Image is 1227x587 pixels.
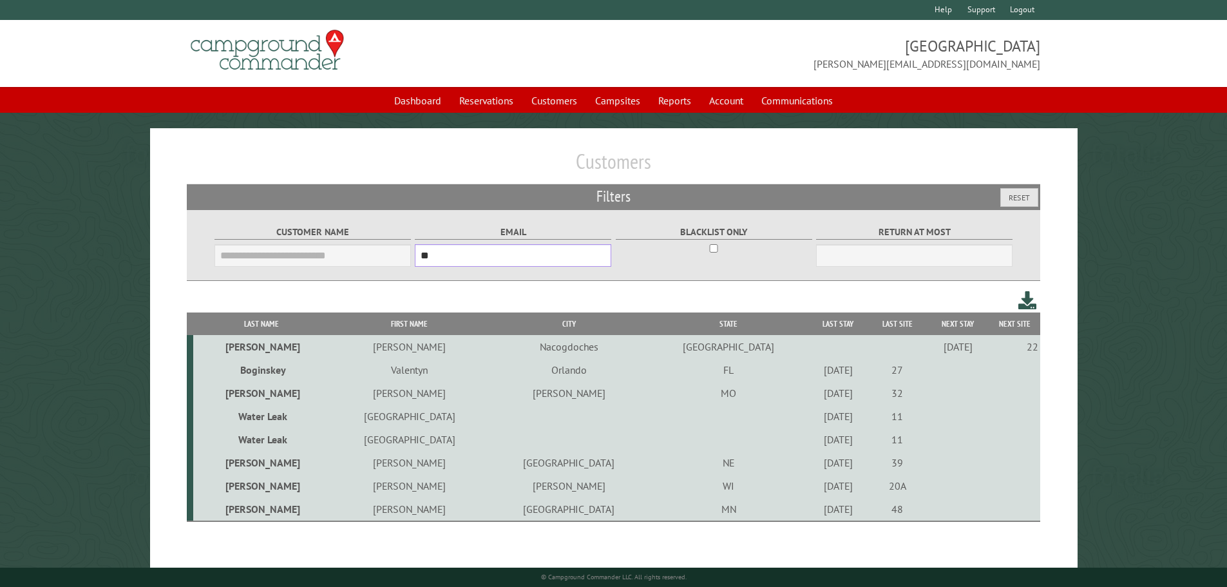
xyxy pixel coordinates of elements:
th: City [490,313,649,335]
td: Valentyn [330,358,490,381]
td: 48 [868,497,927,521]
div: [DATE] [929,340,987,353]
a: Customers [524,88,585,113]
span: [GEOGRAPHIC_DATA] [PERSON_NAME][EMAIL_ADDRESS][DOMAIN_NAME] [614,35,1041,72]
td: Nacogdoches [490,335,649,358]
th: Last Site [868,313,927,335]
td: Water Leak [193,428,330,451]
div: [DATE] [810,456,866,469]
a: Communications [754,88,841,113]
td: [GEOGRAPHIC_DATA] [490,451,649,474]
th: Last Stay [808,313,868,335]
td: 22 [989,335,1040,358]
th: Last Name [193,313,330,335]
td: 11 [868,428,927,451]
div: [DATE] [810,479,866,492]
td: 39 [868,451,927,474]
label: Blacklist only [616,225,812,240]
td: [GEOGRAPHIC_DATA] [330,428,490,451]
td: Water Leak [193,405,330,428]
a: Campsites [587,88,648,113]
td: 20A [868,474,927,497]
button: Reset [1000,188,1038,207]
td: [GEOGRAPHIC_DATA] [649,335,808,358]
label: Return at most [816,225,1013,240]
th: Next Stay [927,313,989,335]
td: Orlando [490,358,649,381]
td: 27 [868,358,927,381]
label: Email [415,225,611,240]
td: MN [649,497,808,521]
a: Dashboard [386,88,449,113]
div: [DATE] [810,387,866,399]
label: Customer Name [214,225,411,240]
th: State [649,313,808,335]
td: [PERSON_NAME] [490,381,649,405]
td: [PERSON_NAME] [330,474,490,497]
td: Boginskey [193,358,330,381]
div: [DATE] [810,433,866,446]
td: 11 [868,405,927,428]
img: Campground Commander [187,25,348,75]
td: MO [649,381,808,405]
div: [DATE] [810,503,866,515]
td: [PERSON_NAME] [490,474,649,497]
td: 32 [868,381,927,405]
th: Next Site [989,313,1040,335]
td: [GEOGRAPHIC_DATA] [490,497,649,521]
a: Account [701,88,751,113]
td: FL [649,358,808,381]
small: © Campground Commander LLC. All rights reserved. [541,573,687,581]
td: [PERSON_NAME] [193,381,330,405]
td: NE [649,451,808,474]
td: [PERSON_NAME] [193,451,330,474]
div: [DATE] [810,410,866,423]
h2: Filters [187,184,1041,209]
a: Reports [651,88,699,113]
td: [PERSON_NAME] [330,451,490,474]
td: [PERSON_NAME] [330,497,490,521]
a: Reservations [452,88,521,113]
td: WI [649,474,808,497]
h1: Customers [187,149,1041,184]
td: [GEOGRAPHIC_DATA] [330,405,490,428]
td: [PERSON_NAME] [330,381,490,405]
a: Download this customer list (.csv) [1018,289,1037,313]
td: [PERSON_NAME] [193,497,330,521]
div: [DATE] [810,363,866,376]
th: First Name [330,313,490,335]
td: [PERSON_NAME] [193,335,330,358]
td: [PERSON_NAME] [330,335,490,358]
td: [PERSON_NAME] [193,474,330,497]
